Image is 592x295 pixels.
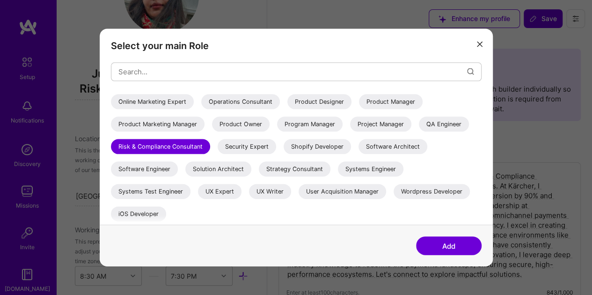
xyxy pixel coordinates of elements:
div: User Acquisition Manager [299,184,386,199]
div: UX Writer [249,184,291,199]
div: Systems Test Engineer [111,184,190,199]
div: Project Manager [350,116,411,131]
i: icon Close [477,42,482,47]
div: QA Engineer [419,116,469,131]
div: modal [100,29,493,266]
div: Strategy Consultant [259,161,330,176]
div: Product Manager [359,94,423,109]
div: Program Manager [277,116,343,131]
div: Solution Architect [185,161,251,176]
div: Software Architect [358,139,427,154]
input: Search... [118,60,467,84]
div: Wordpress Developer [394,184,470,199]
div: Shopify Developer [284,139,351,154]
div: Product Marketing Manager [111,116,205,131]
div: UX Expert [198,184,241,199]
div: iOS Developer [111,206,166,221]
div: Operations Consultant [201,94,280,109]
div: Software Engineer [111,161,178,176]
div: Security Expert [218,139,276,154]
button: Add [416,237,482,255]
div: Product Designer [287,94,351,109]
div: Product Owner [212,116,270,131]
h3: Select your main Role [111,40,482,51]
div: Online Marketing Expert [111,94,194,109]
div: Systems Engineer [338,161,403,176]
div: Risk & Compliance Consultant [111,139,210,154]
i: icon Search [467,68,474,75]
